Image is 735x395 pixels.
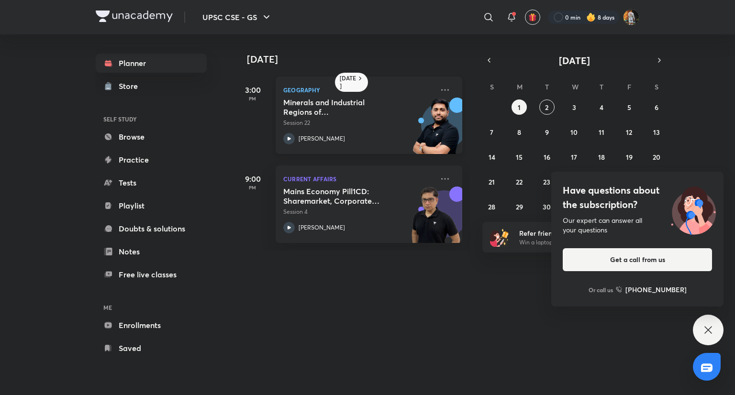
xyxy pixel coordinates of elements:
[299,134,345,143] p: [PERSON_NAME]
[543,177,550,187] abbr: September 23, 2025
[625,285,687,295] h6: [PHONE_NUMBER]
[489,177,495,187] abbr: September 21, 2025
[622,99,637,115] button: September 5, 2025
[490,82,494,91] abbr: Sunday
[96,242,207,261] a: Notes
[616,285,687,295] a: [PHONE_NUMBER]
[484,124,500,140] button: September 7, 2025
[489,153,495,162] abbr: September 14, 2025
[96,150,207,169] a: Practice
[516,177,523,187] abbr: September 22, 2025
[283,119,434,127] p: Session 22
[567,149,582,165] button: September 17, 2025
[622,124,637,140] button: September 12, 2025
[283,208,434,216] p: Session 4
[283,84,434,96] p: Geography
[484,199,500,214] button: September 28, 2025
[512,149,527,165] button: September 15, 2025
[283,173,434,185] p: Current Affairs
[594,149,609,165] button: September 18, 2025
[96,339,207,358] a: Saved
[490,228,509,247] img: referral
[567,99,582,115] button: September 3, 2025
[600,103,603,112] abbr: September 4, 2025
[96,265,207,284] a: Free live classes
[663,183,724,235] img: ttu_illustration_new.svg
[539,199,555,214] button: September 30, 2025
[572,103,576,112] abbr: September 3, 2025
[649,124,664,140] button: September 13, 2025
[525,10,540,25] button: avatar
[96,219,207,238] a: Doubts & solutions
[517,82,523,91] abbr: Monday
[518,103,521,112] abbr: September 1, 2025
[119,80,144,92] div: Store
[653,153,660,162] abbr: September 20, 2025
[545,103,548,112] abbr: September 2, 2025
[96,127,207,146] a: Browse
[572,82,579,91] abbr: Wednesday
[488,202,495,211] abbr: September 28, 2025
[539,149,555,165] button: September 16, 2025
[96,316,207,335] a: Enrollments
[627,82,631,91] abbr: Friday
[512,174,527,189] button: September 22, 2025
[519,238,637,247] p: Win a laptop, vouchers & more
[539,174,555,189] button: September 23, 2025
[528,13,537,22] img: avatar
[594,124,609,140] button: September 11, 2025
[496,54,653,67] button: [DATE]
[410,98,462,164] img: unacademy
[490,128,493,137] abbr: September 7, 2025
[567,124,582,140] button: September 10, 2025
[649,149,664,165] button: September 20, 2025
[96,77,207,96] a: Store
[96,299,207,316] h6: ME
[559,54,590,67] span: [DATE]
[512,99,527,115] button: September 1, 2025
[626,128,632,137] abbr: September 12, 2025
[539,124,555,140] button: September 9, 2025
[649,99,664,115] button: September 6, 2025
[543,202,551,211] abbr: September 30, 2025
[626,153,633,162] abbr: September 19, 2025
[563,216,712,235] div: Our expert can answer all your questions
[516,153,523,162] abbr: September 15, 2025
[234,185,272,190] p: PM
[96,54,207,73] a: Planner
[570,128,578,137] abbr: September 10, 2025
[484,149,500,165] button: September 14, 2025
[234,96,272,101] p: PM
[283,98,402,117] h5: Minerals and Industrial Regions of India - II
[599,128,604,137] abbr: September 11, 2025
[234,173,272,185] h5: 9:00
[96,173,207,192] a: Tests
[234,84,272,96] h5: 3:00
[622,149,637,165] button: September 19, 2025
[598,153,605,162] abbr: September 18, 2025
[197,8,278,27] button: UPSC CSE - GS
[512,124,527,140] button: September 8, 2025
[283,187,402,206] h5: Mains Economy Pill1CD: Sharemarket, Corporate Governance, Insurance Pension Financial Inclusion
[517,128,521,137] abbr: September 8, 2025
[96,11,173,22] img: Company Logo
[410,187,462,252] img: unacademy
[627,103,631,112] abbr: September 5, 2025
[563,183,712,212] h4: Have questions about the subscription?
[586,12,596,22] img: streak
[589,285,613,294] p: Or call us
[594,99,609,115] button: September 4, 2025
[484,174,500,189] button: September 21, 2025
[600,82,603,91] abbr: Thursday
[623,9,639,25] img: Prakhar Singh
[563,248,712,271] button: Get a call from us
[655,82,658,91] abbr: Saturday
[545,128,549,137] abbr: September 9, 2025
[96,111,207,127] h6: SELF STUDY
[571,153,577,162] abbr: September 17, 2025
[299,223,345,232] p: [PERSON_NAME]
[340,75,356,90] h6: [DATE]
[247,54,472,65] h4: [DATE]
[96,196,207,215] a: Playlist
[655,103,658,112] abbr: September 6, 2025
